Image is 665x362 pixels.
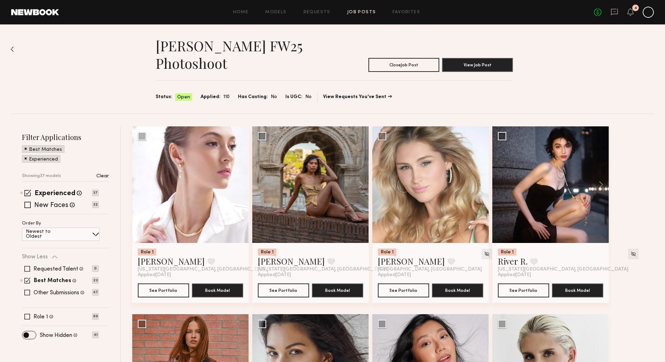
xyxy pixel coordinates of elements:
[34,278,71,284] label: Best Matches
[192,283,243,297] button: Book Model
[258,272,363,278] div: Applied [DATE]
[138,256,205,267] a: [PERSON_NAME]
[138,272,243,278] div: Applied [DATE]
[156,37,334,72] h1: [PERSON_NAME] FW25 Photoshoot
[33,266,78,272] label: Requested Talent
[96,174,109,179] p: Clear
[26,229,67,239] p: Newest to Oldest
[92,201,99,208] p: 32
[258,283,309,297] button: See Portfolio
[33,290,79,296] label: Other Submissions
[442,58,513,72] button: View Job Post
[138,283,189,297] button: See Portfolio
[192,287,243,293] a: Book Model
[233,10,249,15] a: Home
[92,277,99,284] p: 22
[498,256,528,267] a: River R.
[305,93,312,101] span: No
[258,256,325,267] a: [PERSON_NAME]
[552,283,603,297] button: Book Model
[201,93,221,101] span: Applied:
[40,333,72,338] label: Show Hidden
[323,95,392,99] a: View Requests You’ve Sent
[265,10,286,15] a: Models
[312,283,363,297] button: Book Model
[22,254,48,260] p: Show Less
[432,283,483,297] button: Book Model
[378,267,482,272] span: [GEOGRAPHIC_DATA], [GEOGRAPHIC_DATA]
[22,221,41,226] p: Order By
[177,94,190,101] span: Open
[378,272,483,278] div: Applied [DATE]
[498,272,603,278] div: Applied [DATE]
[33,314,48,320] label: Role 1
[22,174,61,178] p: Showing 37 models
[92,190,99,196] p: 37
[92,289,99,296] p: 47
[92,265,99,272] p: 0
[498,267,628,272] span: [US_STATE][GEOGRAPHIC_DATA], [GEOGRAPHIC_DATA]
[368,58,439,72] button: CloseJob Post
[285,93,302,101] span: Is UGC:
[393,10,420,15] a: Favorites
[634,6,637,10] div: 4
[552,287,603,293] a: Book Model
[432,287,483,293] a: Book Model
[22,132,109,142] h2: Filter Applications
[223,93,230,101] span: 110
[10,46,14,52] img: Back to previous page
[138,267,268,272] span: [US_STATE][GEOGRAPHIC_DATA], [GEOGRAPHIC_DATA]
[92,332,99,338] p: 41
[378,283,429,297] button: See Portfolio
[347,10,376,15] a: Job Posts
[92,313,99,320] p: 69
[258,249,276,256] div: Role 1
[312,287,363,293] a: Book Model
[138,249,156,256] div: Role 1
[29,147,62,152] p: Best Matches
[630,251,636,257] img: Unhide Model
[484,251,490,257] img: Unhide Model
[498,283,549,297] button: See Portfolio
[29,157,58,162] p: Experienced
[35,190,75,197] label: Experienced
[238,93,268,101] span: Has Casting:
[378,249,396,256] div: Role 1
[34,202,68,209] label: New Faces
[156,93,172,101] span: Status:
[271,93,277,101] span: No
[498,249,516,256] div: Role 1
[258,267,388,272] span: [US_STATE][GEOGRAPHIC_DATA], [GEOGRAPHIC_DATA]
[378,256,445,267] a: [PERSON_NAME]
[304,10,330,15] a: Requests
